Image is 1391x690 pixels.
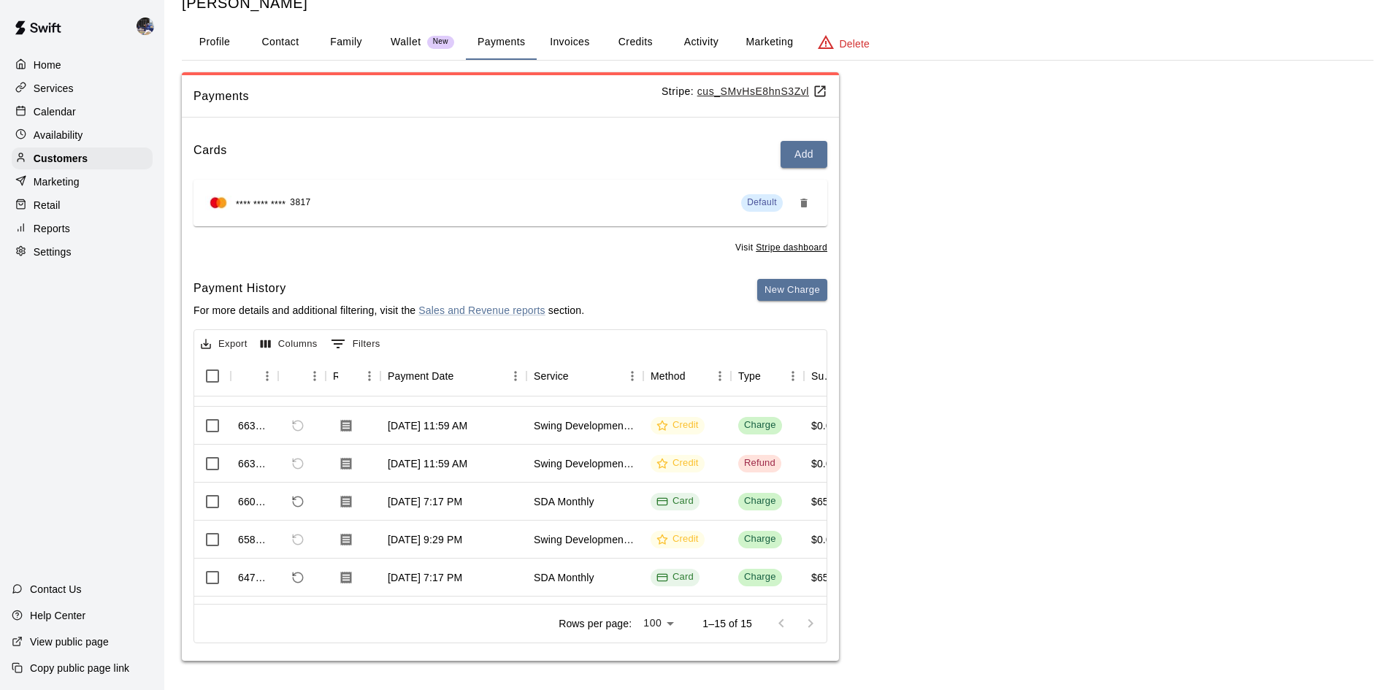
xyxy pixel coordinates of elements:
button: Profile [182,25,248,60]
div: Subtotal [811,356,835,396]
button: Download Receipt [333,526,359,553]
div: Charge [744,494,776,508]
button: Activity [668,25,734,60]
button: Invoices [537,25,602,60]
span: Refund payment [286,603,310,628]
div: Id [231,356,278,396]
div: Service [526,356,643,396]
div: Card [656,494,694,508]
button: Sort [238,366,258,386]
h6: Payment History [193,279,584,298]
button: Payments [466,25,537,60]
div: $0.00 [811,456,838,471]
div: SDA Monthly [534,570,594,585]
div: Swing Development Academy 8U/10U [534,456,636,471]
div: Credit [656,418,699,432]
div: Jun 23, 2025, 11:59 AM [388,456,467,471]
p: Customers [34,151,88,166]
div: Jun 23, 2025, 11:59 AM [388,418,467,433]
div: Method [651,356,686,396]
button: Menu [304,365,326,387]
button: Export [197,333,251,356]
div: Charge [744,532,776,546]
button: Menu [782,365,804,387]
a: Retail [12,194,153,216]
span: 3817 [290,196,310,210]
div: Receipt [326,356,380,396]
div: Swing Development Academy 8U/10U [534,532,636,547]
div: Jun 13, 2025, 7:17 PM [388,570,462,585]
button: Remove [792,191,816,215]
a: Settings [12,241,153,263]
div: Payment Date [380,356,526,396]
span: New [427,37,454,47]
button: Menu [621,365,643,387]
div: Method [643,356,731,396]
div: SDA Monthly [534,494,594,509]
p: Help Center [30,608,85,623]
div: Jun 19, 2025, 9:29 PM [388,532,462,547]
button: Menu [505,365,526,387]
span: Refund payment [286,527,310,552]
div: 663958 [238,456,271,471]
button: Menu [709,365,731,387]
p: Availability [34,128,83,142]
button: Sort [569,366,589,386]
a: Stripe dashboard [756,242,827,253]
h6: Cards [193,141,227,168]
div: Credit [656,456,699,470]
span: Default [747,197,777,207]
div: Jun 20, 2025, 7:17 PM [388,494,462,509]
div: Charge [744,418,776,432]
p: Settings [34,245,72,259]
div: Card [656,570,694,584]
div: Charge [744,570,776,584]
button: New Charge [757,279,827,302]
div: $65.00 [811,570,843,585]
a: Services [12,77,153,99]
div: Marketing [12,171,153,193]
p: Stripe: [662,84,827,99]
p: Rows per page: [559,616,632,631]
div: Payment Date [388,356,454,396]
div: $65.00 [811,494,843,509]
div: Availability [12,124,153,146]
p: Contact Us [30,582,82,597]
button: Select columns [257,333,321,356]
button: Download Receipt [333,564,359,591]
p: For more details and additional filtering, visit the section. [193,303,584,318]
div: 660307 [238,494,271,509]
p: Reports [34,221,70,236]
button: Show filters [327,332,384,356]
div: $0.00 [811,418,838,433]
div: Kevin Chandler [134,12,164,41]
p: Retail [34,198,61,212]
a: Calendar [12,101,153,123]
p: Calendar [34,104,76,119]
div: 100 [637,613,679,634]
button: Download Receipt [333,488,359,515]
button: Contact [248,25,313,60]
a: Sales and Revenue reports [418,304,545,316]
p: 1–15 of 15 [702,616,752,631]
div: Reports [12,218,153,239]
button: Sort [761,366,781,386]
span: Payments [193,87,662,106]
div: 647899 [238,570,271,585]
button: Menu [256,365,278,387]
span: Refund payment [286,565,310,590]
div: Credit [656,532,699,546]
div: Customers [12,147,153,169]
div: basic tabs example [182,25,1373,60]
u: cus_SMvHsE8hnS3Zvl [697,85,827,97]
button: Sort [686,366,706,386]
button: Download Receipt [333,602,359,629]
p: Home [34,58,61,72]
button: Sort [454,366,475,386]
div: Refund [278,356,326,396]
